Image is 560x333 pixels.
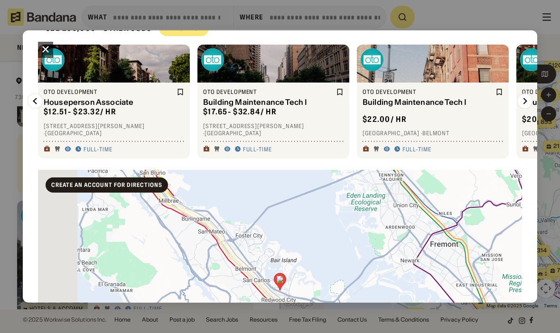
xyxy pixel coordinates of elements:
div: $ 17.65 - $32.84 / hr [203,107,277,117]
div: OTO Development [203,88,334,96]
div: Full-time [243,146,272,153]
div: Create an account for directions [51,182,162,188]
div: Full-time [84,146,112,153]
img: OTO Development logo [42,48,65,71]
div: Full-time [402,146,431,153]
div: $ 12.51 - $23.32 / hr [44,107,116,117]
img: OTO Development logo [201,48,224,71]
div: Houseperson Associate [44,98,175,107]
div: $ 22.00 / hr [363,114,407,124]
div: [STREET_ADDRESS][PERSON_NAME] · [GEOGRAPHIC_DATA] [203,122,344,137]
img: OTO Development logo [520,48,543,71]
div: [STREET_ADDRESS][PERSON_NAME] · [GEOGRAPHIC_DATA] [44,122,184,137]
div: [GEOGRAPHIC_DATA] · Belmont [363,129,503,137]
div: OTO Development [363,88,494,96]
div: Building Maintenance Tech I [203,98,334,107]
img: Right Arrow [517,93,532,109]
img: Left Arrow [28,93,43,109]
div: Building Maintenance Tech I [363,98,494,107]
img: OTO Development logo [361,48,383,71]
div: OTO Development [44,88,175,96]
